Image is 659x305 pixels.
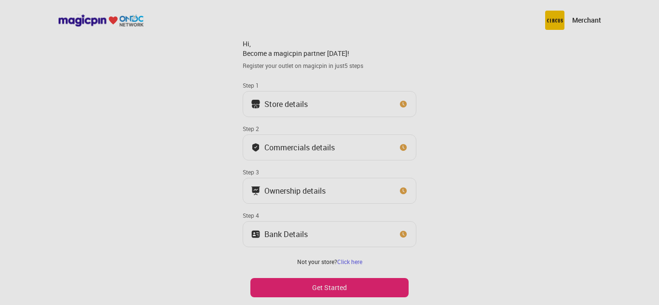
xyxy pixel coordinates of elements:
[243,91,416,117] button: Store details
[251,99,261,109] img: storeIcon.9b1f7264.svg
[264,145,335,150] div: Commercials details
[264,102,308,106] div: Store details
[243,168,416,176] div: Step 3
[58,14,144,27] img: ondc-logo-new-small.8a59708e.svg
[398,99,408,109] img: clock_icon_new.67dbf243.svg
[251,143,261,152] img: bank_details_tick.fdc3558c.svg
[337,258,362,265] a: Click here
[264,232,308,237] div: Bank Details
[243,125,416,133] div: Step 2
[398,186,408,196] img: clock_icon_new.67dbf243.svg
[243,39,416,58] div: Hi, Become a magicpin partner [DATE]!
[243,212,416,219] div: Step 4
[572,15,601,25] p: Merchant
[264,188,326,193] div: Ownership details
[250,278,409,297] button: Get Started
[251,186,261,196] img: commercials_icon.983f7837.svg
[398,143,408,152] img: clock_icon_new.67dbf243.svg
[243,134,416,160] button: Commercials details
[243,178,416,204] button: Ownership details
[251,229,261,239] img: ownership_icon.37569ceb.svg
[398,229,408,239] img: clock_icon_new.67dbf243.svg
[297,258,337,265] span: Not your store?
[243,81,416,89] div: Step 1
[243,62,416,70] div: Register your outlet on magicpin in just 5 steps
[243,221,416,247] button: Bank Details
[545,11,564,30] img: circus.b677b59b.png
